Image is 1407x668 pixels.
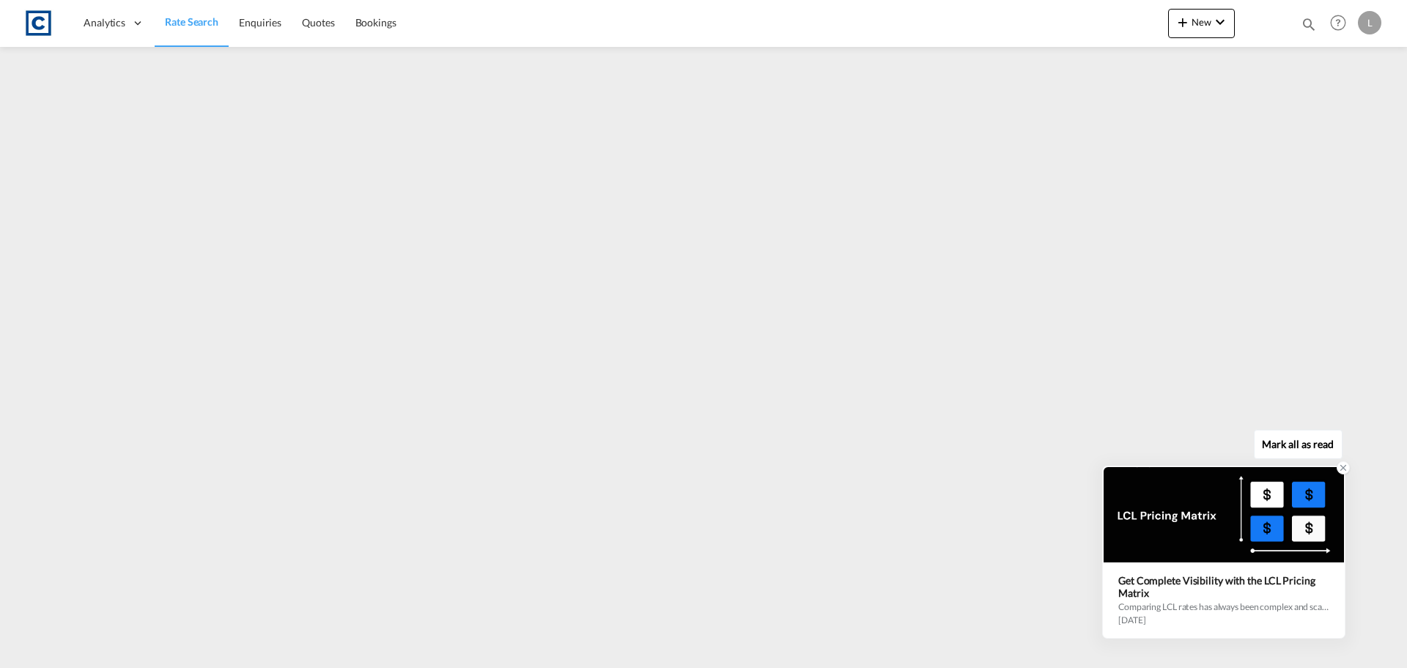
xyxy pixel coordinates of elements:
[1326,10,1358,37] div: Help
[355,16,396,29] span: Bookings
[1358,11,1381,34] div: L
[1168,9,1235,38] button: icon-plus 400-fgNewicon-chevron-down
[22,7,55,40] img: 1fdb9190129311efbfaf67cbb4249bed.jpeg
[239,16,281,29] span: Enquiries
[1301,16,1317,38] div: icon-magnify
[1326,10,1351,35] span: Help
[84,15,125,30] span: Analytics
[1211,13,1229,31] md-icon: icon-chevron-down
[302,16,334,29] span: Quotes
[1174,16,1229,28] span: New
[1174,13,1192,31] md-icon: icon-plus 400-fg
[1301,16,1317,32] md-icon: icon-magnify
[165,15,218,28] span: Rate Search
